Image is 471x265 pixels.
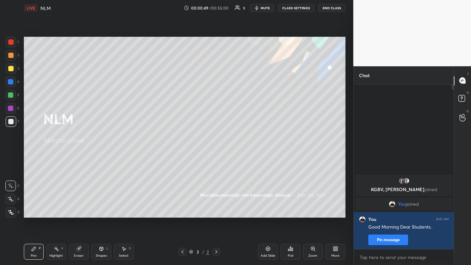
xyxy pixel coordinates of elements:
button: CLASS SETTINGS [278,4,314,12]
p: T [467,72,469,77]
div: 8:07 AM [436,217,449,221]
div: Highlight [49,254,63,257]
span: joined [406,201,419,207]
div: 3 [6,63,19,74]
div: Eraser [74,254,84,257]
div: 3 [243,6,245,10]
div: Select [119,254,129,257]
div: Good Morning Dear Students.. [368,224,449,231]
div: 4 [5,77,19,87]
div: Poll [288,254,293,257]
span: mute [261,6,270,10]
p: KGBV, [PERSON_NAME] [359,187,448,192]
span: You [398,201,406,207]
div: More [331,254,340,257]
button: Pin message [368,235,408,245]
div: X [5,194,20,204]
div: H [61,247,63,250]
img: b9b8c977c0ad43fea1605c3bc145410e.jpg [389,201,395,207]
div: 2 [6,50,19,61]
div: P [39,247,41,250]
p: G [466,109,469,114]
p: D [467,90,469,95]
div: Z [6,207,20,218]
h4: NLM [40,5,51,11]
div: / [202,250,204,254]
div: LIVE [24,4,38,12]
div: 7 [6,116,19,127]
img: 3 [398,178,405,184]
div: 1 [6,37,19,47]
div: C [5,181,20,191]
img: default.png [403,178,409,184]
button: mute [250,4,274,12]
div: Pen [31,254,37,257]
img: b9b8c977c0ad43fea1605c3bc145410e.jpg [359,216,366,223]
div: grid [354,174,454,249]
div: 2 [194,250,201,254]
span: joined [424,186,437,192]
div: Shapes [96,254,107,257]
div: S [129,247,131,250]
div: Zoom [308,254,317,257]
div: L [106,247,108,250]
h6: You [368,216,376,222]
div: 5 [5,90,19,100]
button: End Class [318,4,345,12]
p: Chat [354,67,375,84]
div: 2 [206,249,210,255]
div: Add Slide [261,254,275,257]
div: 6 [5,103,19,114]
